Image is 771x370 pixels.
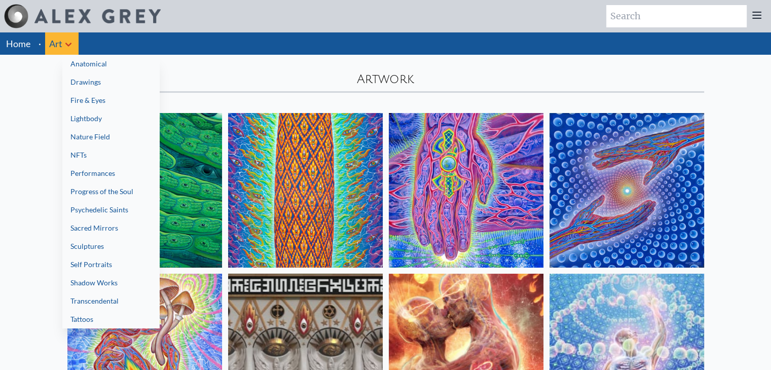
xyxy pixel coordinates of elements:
a: Fire & Eyes [62,91,160,109]
a: NFTs [62,146,160,164]
a: Sculptures [62,237,160,255]
a: Psychedelic Saints [62,201,160,219]
a: Anatomical [62,55,160,73]
a: Progress of the Soul [62,182,160,201]
a: Sacred Mirrors [62,219,160,237]
a: Performances [62,164,160,182]
a: Tattoos [62,310,160,328]
a: Lightbody [62,109,160,128]
a: Self Portraits [62,255,160,274]
a: Shadow Works [62,274,160,292]
a: Transcendental [62,292,160,310]
a: Nature Field [62,128,160,146]
a: Drawings [62,73,160,91]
